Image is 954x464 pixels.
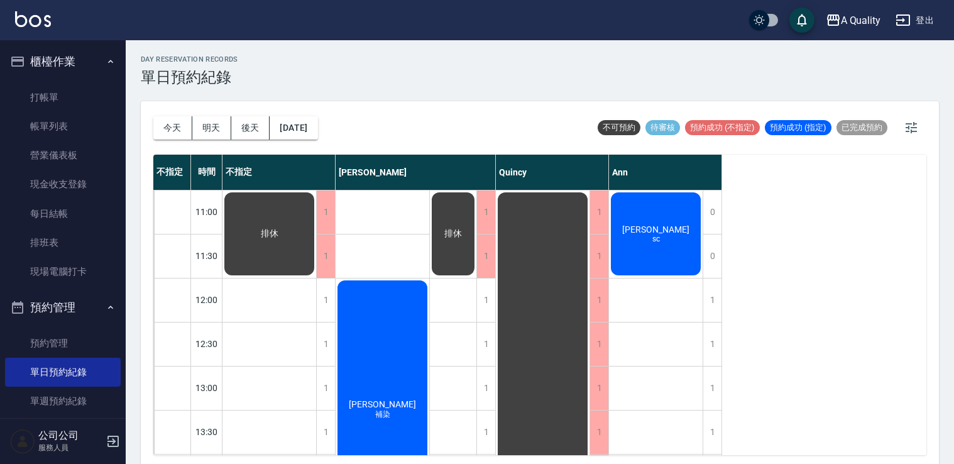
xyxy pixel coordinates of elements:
a: 現金收支登錄 [5,170,121,199]
div: 不指定 [153,155,191,190]
span: 預約成功 (指定) [765,122,831,133]
div: 1 [589,411,608,454]
div: 不指定 [222,155,336,190]
div: 1 [589,367,608,410]
a: 打帳單 [5,83,121,112]
h5: 公司公司 [38,429,102,442]
div: 13:00 [191,366,222,410]
button: save [789,8,814,33]
div: 1 [476,279,495,322]
a: 單週預約紀錄 [5,387,121,416]
button: [DATE] [270,116,317,140]
div: 0 [703,191,721,234]
div: 12:30 [191,322,222,366]
div: 1 [703,367,721,410]
button: 明天 [192,116,231,140]
div: 12:00 [191,278,222,322]
div: 1 [703,279,721,322]
div: 1 [316,235,335,278]
div: 0 [703,235,721,278]
div: 1 [589,235,608,278]
div: 1 [316,279,335,322]
div: 1 [316,411,335,454]
span: 預約成功 (不指定) [685,122,760,133]
div: A Quality [841,13,881,28]
div: [PERSON_NAME] [336,155,496,190]
div: 11:30 [191,234,222,278]
button: A Quality [821,8,886,33]
div: Quincy [496,155,609,190]
div: 1 [703,411,721,454]
a: 單日預約紀錄 [5,358,121,387]
div: Ann [609,155,722,190]
span: 排休 [442,228,464,240]
button: 今天 [153,116,192,140]
div: 1 [476,411,495,454]
div: 1 [589,279,608,322]
span: 已完成預約 [836,122,887,133]
a: 帳單列表 [5,112,121,141]
span: 不可預約 [598,122,640,133]
span: 待審核 [645,122,680,133]
a: 排班表 [5,228,121,257]
div: 1 [589,323,608,366]
div: 1 [316,323,335,366]
span: 排休 [258,228,281,240]
div: 11:00 [191,190,222,234]
button: 預約管理 [5,291,121,324]
a: 預約管理 [5,329,121,358]
span: sc [650,235,662,243]
div: 13:30 [191,410,222,454]
span: 補染 [373,409,393,420]
div: 1 [316,367,335,410]
button: 登出 [891,9,939,32]
div: 1 [476,191,495,234]
a: 每日結帳 [5,199,121,228]
a: 現場電腦打卡 [5,257,121,286]
div: 1 [476,235,495,278]
div: 1 [589,191,608,234]
img: Logo [15,11,51,27]
h2: day Reservation records [141,55,238,64]
button: 櫃檯作業 [5,45,121,78]
span: [PERSON_NAME] [620,224,692,235]
div: 1 [316,191,335,234]
p: 服務人員 [38,442,102,453]
div: 1 [476,323,495,366]
span: [PERSON_NAME] [346,399,419,409]
div: 1 [703,323,721,366]
button: 後天 [231,116,270,140]
h3: 單日預約紀錄 [141,69,238,86]
div: 時間 [191,155,222,190]
img: Person [10,429,35,454]
div: 1 [476,367,495,410]
a: 營業儀表板 [5,141,121,170]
